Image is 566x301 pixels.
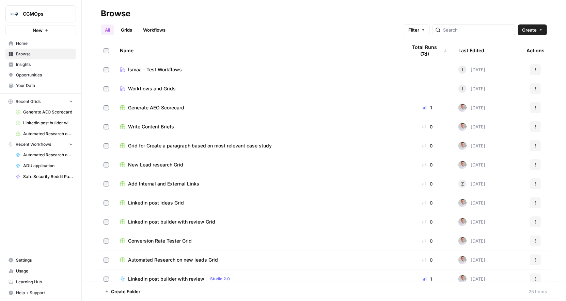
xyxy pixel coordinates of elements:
span: I [462,85,463,92]
span: Usage [16,268,73,274]
span: Linkedin post builder with review Grid [23,120,73,126]
a: Linkedin post builder with review Grid [120,218,396,225]
div: Actions [526,41,545,60]
div: [DATE] [458,142,485,150]
button: Recent Grids [5,96,76,107]
a: Conversion Rate Tester Grid [120,237,396,244]
span: Settings [16,257,73,263]
span: Help + Support [16,290,73,296]
a: Opportunities [5,70,76,81]
div: [DATE] [458,161,485,169]
span: Write Content Briefs [128,123,174,130]
span: Opportunities [16,72,73,78]
a: Linkedin post builder with reviewStudio 2.0 [120,275,396,283]
span: Learning Hub [16,279,73,285]
div: 0 [407,199,447,206]
img: gb5sba3xopuoyap1i3ljhgpw2lzq [458,104,467,112]
span: Automated Research on new leads [23,152,73,158]
a: Automated Research on new leads [13,149,76,160]
span: Home [16,40,73,47]
span: Automated Research on new leads Grid [128,256,218,263]
a: Automated Research on new leads Grid [13,128,76,139]
span: Z [461,180,464,187]
div: [DATE] [458,275,485,283]
span: CGMOps [23,11,64,17]
div: [DATE] [458,237,485,245]
span: ADU application [23,163,73,169]
span: Add Internal and External Links [128,180,199,187]
div: [DATE] [458,66,485,74]
a: Usage [5,266,76,277]
img: gb5sba3xopuoyap1i3ljhgpw2lzq [458,123,467,131]
span: Browse [16,51,73,57]
a: Settings [5,255,76,266]
span: New Lead research Grid [128,161,183,168]
div: [DATE] [458,199,485,207]
a: Linkedin post ideas Grid [120,199,396,206]
a: New Lead research Grid [120,161,396,168]
a: Home [5,38,76,49]
div: 0 [407,180,447,187]
a: Browse [5,49,76,59]
span: Grid for Create a paragraph based on most relevant case study [128,142,272,149]
a: Automated Research on new leads Grid [120,256,396,263]
div: 1 [407,276,447,282]
a: Write Content Briefs [120,123,396,130]
span: Your Data [16,83,73,89]
span: Recent Workflows [16,141,51,147]
div: Browse [101,8,130,19]
a: Learning Hub [5,277,76,287]
button: Create Folder [101,286,144,297]
div: [DATE] [458,218,485,226]
img: gb5sba3xopuoyap1i3ljhgpw2lzq [458,218,467,226]
div: [DATE] [458,104,485,112]
a: Your Data [5,80,76,91]
span: Generate AEO Scorecard [23,109,73,115]
div: Last Edited [458,41,484,60]
img: gb5sba3xopuoyap1i3ljhgpw2lzq [458,237,467,245]
a: Ismaa - Test Workflows [120,66,396,73]
a: Generate AEO Scorecard [120,104,396,111]
div: 0 [407,237,447,244]
img: gb5sba3xopuoyap1i3ljhgpw2lzq [458,199,467,207]
a: All [101,24,114,35]
a: Insights [5,59,76,70]
div: 1 [407,104,447,111]
div: 25 Items [529,288,547,295]
a: Grid for Create a paragraph based on most relevant case study [120,142,396,149]
img: gb5sba3xopuoyap1i3ljhgpw2lzq [458,142,467,150]
span: Automated Research on new leads Grid [23,131,73,137]
a: Generate AEO Scorecard [13,107,76,118]
span: Insights [16,61,73,68]
div: [DATE] [458,256,485,264]
img: gb5sba3xopuoyap1i3ljhgpw2lzq [458,275,467,283]
div: Name [120,41,396,60]
a: Grids [117,24,136,35]
button: Workspace: CGMOps [5,5,76,22]
span: Studio 2.0 [210,276,230,282]
span: Filter [408,26,419,33]
span: Workflows and Grids [128,85,176,92]
div: [DATE] [458,123,485,131]
img: gb5sba3xopuoyap1i3ljhgpw2lzq [458,256,467,264]
span: Create Folder [111,288,140,295]
div: 0 [407,218,447,225]
input: Search [443,26,512,33]
div: 0 [407,123,447,130]
button: Create [518,24,547,35]
a: Workflows and Grids [120,85,396,92]
button: Help + Support [5,287,76,298]
button: New [5,25,76,35]
div: 0 [407,161,447,168]
button: Filter [404,24,430,35]
img: gb5sba3xopuoyap1i3ljhgpw2lzq [458,161,467,169]
span: Recent Grids [16,99,41,105]
span: Conversion Rate Tester Grid [128,237,192,244]
span: Linkedin post ideas Grid [128,199,184,206]
span: Generate AEO Scorecard [128,104,184,111]
div: [DATE] [458,180,485,188]
span: New [33,27,43,34]
a: Linkedin post builder with review Grid [13,118,76,128]
span: Linkedin post builder with review Grid [128,218,215,225]
div: Total Runs (7d) [407,41,447,60]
